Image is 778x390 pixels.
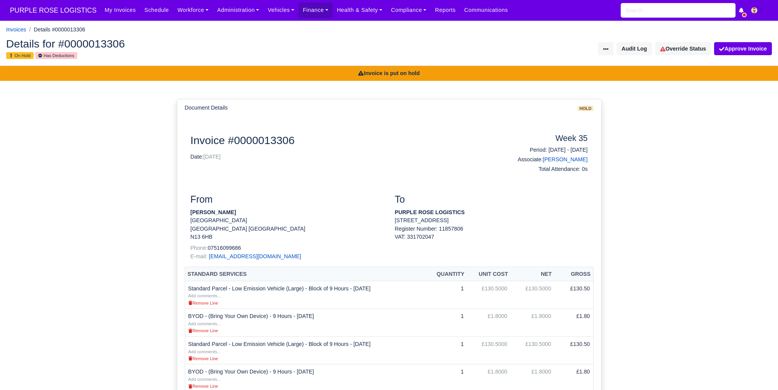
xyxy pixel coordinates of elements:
[191,216,383,224] p: [GEOGRAPHIC_DATA]
[264,3,299,18] a: Vehicles
[188,327,218,333] a: Remove Line
[425,309,467,337] td: 1
[188,292,221,298] a: Add comments...
[140,3,173,18] a: Schedule
[511,336,554,364] td: £130.5000
[6,26,26,33] a: Invoices
[191,225,383,233] p: [GEOGRAPHIC_DATA] [GEOGRAPHIC_DATA]
[191,209,236,215] strong: [PERSON_NAME]
[497,134,588,144] h4: Week 35
[460,3,512,18] a: Communications
[714,42,772,55] button: Approve Invoice
[191,244,383,252] p: 07516099686
[188,320,221,326] a: Add comments...
[554,267,593,281] th: Gross
[467,309,511,337] td: £1.8000
[100,3,140,18] a: My Invoices
[188,383,218,389] a: Remove Line
[467,336,511,364] td: £130.5000
[191,233,383,241] p: N13 6HB
[173,3,213,18] a: Workforce
[387,3,431,18] a: Compliance
[511,281,554,309] td: £130.5000
[185,281,425,309] td: Standard Parcel - Low Emission Vehicle (Large) - Block of 9 Hours - [DATE]
[543,156,587,162] a: [PERSON_NAME]
[188,328,218,333] small: Remove Line
[185,105,228,111] h6: Document Details
[185,309,425,337] td: BYOD - (Bring Your Own Device) - 9 Hours - [DATE]
[333,3,387,18] a: Health & Safety
[577,106,593,111] span: hold
[511,309,554,337] td: £1.8000
[188,321,221,326] small: Add comments...
[188,355,218,361] a: Remove Line
[35,52,77,59] small: Has Deductions
[209,253,301,259] a: [EMAIL_ADDRESS][DOMAIN_NAME]
[425,336,467,364] td: 1
[655,42,711,55] a: Override Status
[6,52,34,59] small: On Hold
[6,3,100,18] a: PURPLE ROSE LOGISTICS
[213,3,263,18] a: Administration
[467,281,511,309] td: £130.5000
[188,348,221,354] a: Add comments...
[188,384,218,388] small: Remove Line
[617,42,652,55] button: Audit Log
[621,3,736,18] input: Search...
[554,336,593,364] td: £130.50
[425,267,467,281] th: Quantity
[26,25,85,34] li: Details #0000013306
[395,233,588,241] div: VAT: 331702047
[191,134,486,147] h2: Invoice #0000013306
[191,245,208,251] span: Phone:
[497,147,588,153] h6: Period: [DATE] - [DATE]
[188,349,221,354] small: Add comments...
[425,281,467,309] td: 1
[554,281,593,309] td: £130.50
[6,38,383,49] h2: Details for #0000013306
[188,377,221,382] small: Add comments...
[185,267,425,281] th: Standard Services
[298,3,333,18] a: Finance
[191,194,383,205] h3: From
[188,293,221,298] small: Add comments...
[188,300,218,306] a: Remove Line
[188,376,221,382] a: Add comments...
[467,267,511,281] th: Unit Cost
[497,156,588,163] h6: Associate:
[431,3,460,18] a: Reports
[188,356,218,361] small: Remove Line
[389,225,594,241] div: Register Number: 11857806
[395,194,588,205] h3: To
[191,153,486,161] p: Date:
[511,267,554,281] th: Net
[191,253,207,259] span: E-mail:
[395,216,588,224] p: [STREET_ADDRESS]
[554,309,593,337] td: £1.80
[204,154,221,160] span: [DATE]
[497,166,588,172] h6: Total Attendance: 0s
[395,209,465,215] strong: PURPLE ROSE LOGISTICS
[185,336,425,364] td: Standard Parcel - Low Emission Vehicle (Large) - Block of 9 Hours - [DATE]
[188,301,218,305] small: Remove Line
